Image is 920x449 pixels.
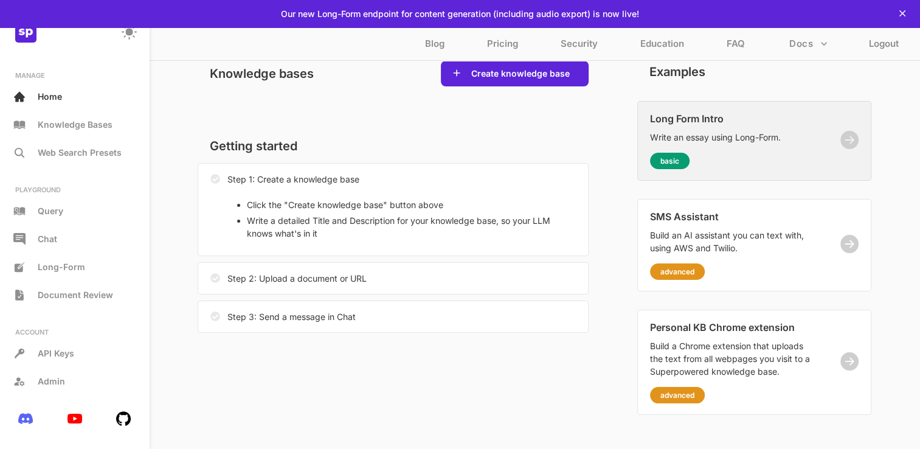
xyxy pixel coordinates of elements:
p: Write an essay using Long-Form. [650,131,812,144]
p: advanced [660,267,694,276]
p: Step 3: Send a message in Chat [227,310,356,323]
p: Long Form Intro [650,113,812,125]
p: Build an AI assistant you can text with, using AWS and Twilio. [650,229,812,254]
p: API Keys [38,348,74,358]
p: FAQ [727,38,745,55]
button: Create knowledge base [468,68,573,80]
p: MANAGE [6,71,143,80]
span: Document Review [38,290,113,300]
p: Pricing [487,38,518,55]
img: N39bNTixw8P4fi+M93mRMZHgAAAAASUVORK5CYII= [67,414,82,424]
p: SMS Assistant [650,211,812,223]
li: Click the "Create knowledge base" button above [247,198,576,211]
p: Personal KB Chrome extension [650,321,812,333]
p: Knowledge Bases [38,119,112,130]
p: Web Search Presets [38,147,122,158]
img: 6MBzwQAAAABJRU5ErkJggg== [116,411,131,426]
p: Getting started [198,135,589,157]
p: basic [660,156,679,165]
p: Logout [869,38,899,55]
p: Home [38,91,62,102]
img: z8lAhOqrsAAAAASUVORK5CYII= [15,21,36,43]
p: ACCOUNT [6,328,143,336]
p: Education [640,38,684,55]
p: Build a Chrome extension that uploads the text from all webpages you visit to a Superpowered know... [650,339,812,378]
p: Security [561,38,598,55]
button: more [784,32,832,55]
p: PLAYGROUND [6,186,143,194]
p: Our new Long-Form endpoint for content generation (including audio export) is now live! [281,9,639,19]
li: Write a detailed Title and Description for your knowledge base, so your LLM knows what's in it [247,214,576,240]
p: Step 1: Create a knowledge base [227,173,359,186]
p: Query [38,206,63,216]
p: Knowledge bases [198,63,326,85]
p: Chat [38,234,57,244]
p: advanced [660,391,694,400]
img: bnu8aOQAAAABJRU5ErkJggg== [18,413,33,424]
span: Long-Form [38,262,85,272]
p: Blog [425,38,444,55]
p: Examples [637,61,718,83]
p: Admin [38,376,65,386]
p: Step 2: Upload a document or URL [227,272,367,285]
